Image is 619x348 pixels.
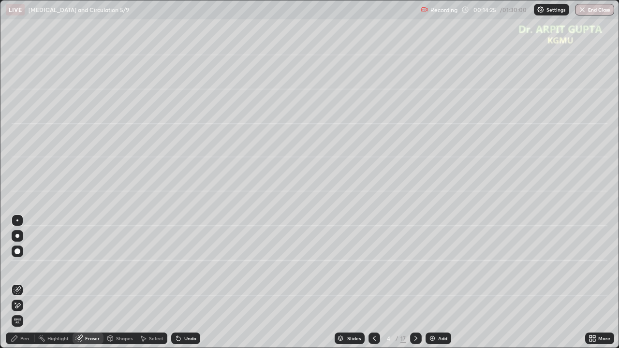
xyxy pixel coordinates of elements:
p: LIVE [9,6,22,14]
div: Slides [347,336,361,341]
div: / [396,335,398,341]
div: Eraser [85,336,100,341]
div: More [598,336,610,341]
img: class-settings-icons [537,6,545,14]
div: Undo [184,336,196,341]
img: end-class-cross [578,6,586,14]
div: Pen [20,336,29,341]
button: End Class [575,4,614,15]
div: Shapes [116,336,133,341]
div: 4 [384,335,394,341]
p: Settings [546,7,565,12]
p: [MEDICAL_DATA] and Circulation 5/9 [29,6,129,14]
div: Select [149,336,163,341]
img: add-slide-button [428,334,436,342]
p: Recording [430,6,457,14]
div: Add [438,336,447,341]
span: Erase all [12,318,23,324]
div: Highlight [47,336,69,341]
img: recording.375f2c34.svg [421,6,428,14]
div: 17 [400,334,406,343]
